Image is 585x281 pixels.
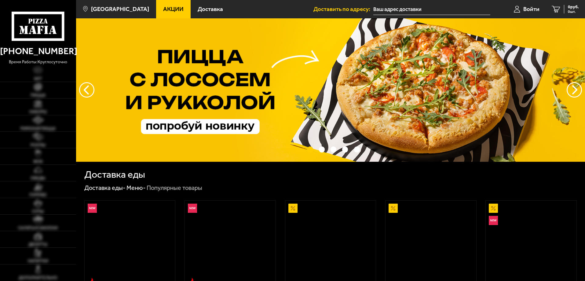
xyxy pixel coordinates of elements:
[91,6,149,12] span: [GEOGRAPHIC_DATA]
[20,127,56,131] span: Римская пицца
[489,216,498,225] img: Новинка
[29,110,47,114] span: Наборы
[319,146,325,152] button: точки переключения
[163,6,184,12] span: Акции
[307,146,313,152] button: точки переключения
[523,6,539,12] span: Войти
[198,6,223,12] span: Доставка
[489,204,498,213] img: Акционный
[147,184,202,192] div: Популярные товары
[32,209,44,214] span: Супы
[31,93,46,98] span: Пицца
[31,143,46,147] span: Роллы
[84,170,145,179] h1: Доставка еды
[389,204,398,213] img: Акционный
[188,204,197,213] img: Новинка
[568,5,579,9] span: 0 руб.
[288,204,298,213] img: Акционный
[28,242,47,247] span: Десерты
[313,6,373,12] span: Доставить по адресу:
[33,160,43,164] span: WOK
[31,176,45,180] span: Обеды
[19,276,57,280] span: Дополнительно
[18,226,58,230] span: Салаты и закуски
[28,259,48,263] span: Напитки
[29,193,47,197] span: Горячее
[354,146,360,152] button: точки переключения
[84,184,126,191] a: Доставка еды-
[331,146,336,152] button: точки переключения
[568,10,579,13] span: 0 шт.
[567,82,582,98] button: предыдущий
[373,4,490,15] input: Ваш адрес доставки
[342,146,348,152] button: точки переключения
[79,82,94,98] button: следующий
[126,184,146,191] a: Меню-
[34,77,42,81] span: Хит
[88,204,97,213] img: Новинка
